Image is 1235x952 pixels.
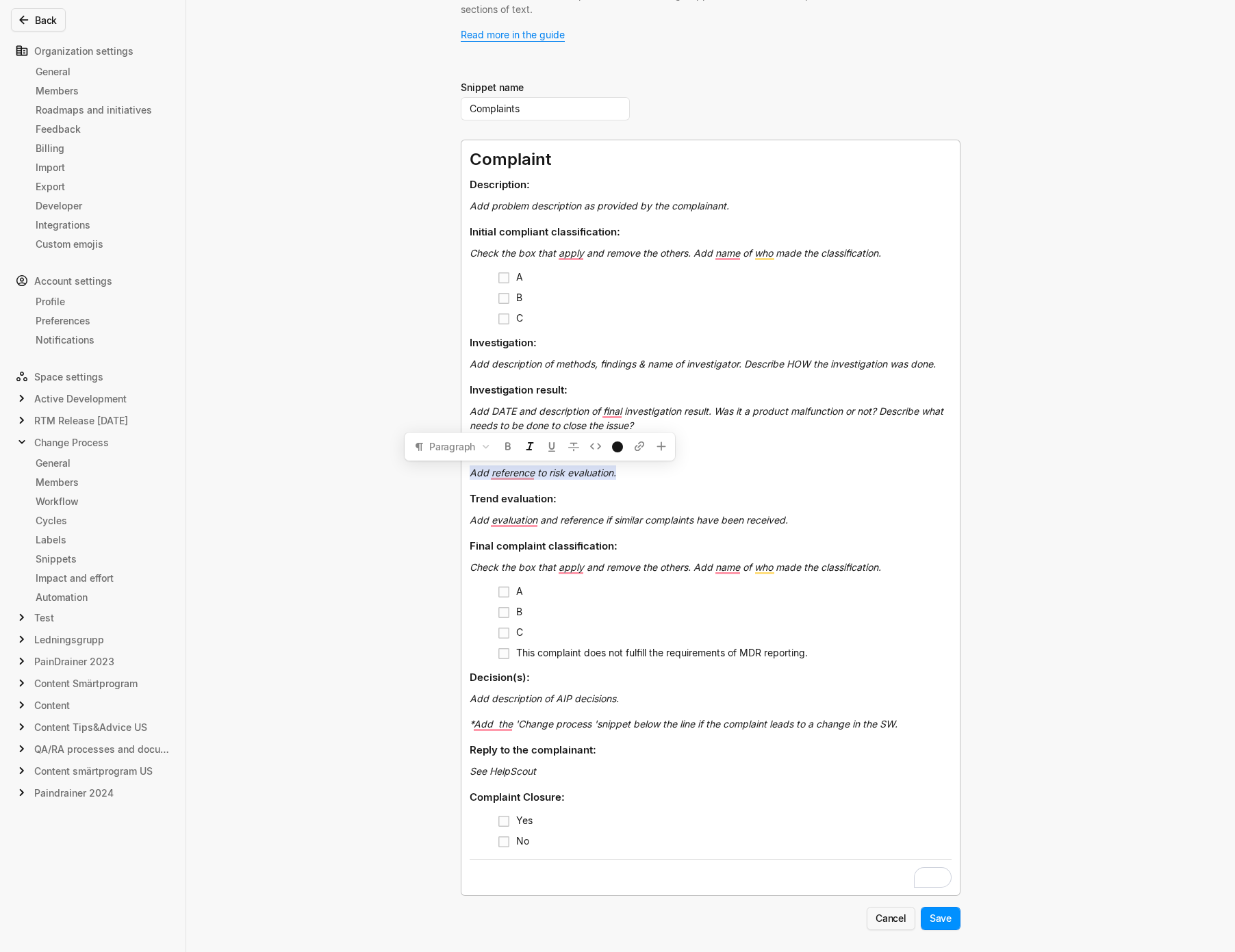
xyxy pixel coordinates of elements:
[34,742,170,756] span: QA/RA processes and documents
[470,383,568,396] span: Investigation result:
[36,313,169,328] div: Preferences
[30,215,175,234] a: Integrations
[470,336,537,349] span: Investigation:
[461,140,960,895] div: To enrich screen reader interactions, please activate Accessibility in Grammarly extension settings
[36,494,169,509] div: Workflow
[34,654,114,669] span: PainDrainer 2023
[461,80,524,94] div: Snippet name
[30,292,175,311] a: Profile
[30,311,175,330] a: Preferences
[30,453,175,472] a: General
[30,491,175,511] a: Workflow
[470,405,946,431] span: Add DATE and description of final investigation result. Was it a product malfunction or not? Desc...
[30,196,175,215] a: Developer
[461,29,565,40] a: Read more in the guide
[470,693,619,704] span: Add description of AIP decisions.
[470,178,530,191] span: Description:
[11,8,66,31] button: Back
[516,647,808,658] span: This complaint does not fulfill the requirements of MDR reporting.
[30,157,175,177] a: Import
[470,247,881,259] span: Check the box that apply and remove the others. Add name of who made the classification.
[470,671,530,684] span: Decision(s):
[470,765,536,777] span: See HelpScout
[34,786,114,800] span: Paindrainer 2024
[30,549,175,568] a: Snippets
[36,294,169,309] div: Profile
[34,764,153,778] span: Content smärtprogram US
[34,391,127,406] span: Active Development
[470,514,788,526] span: Add evaluation and reference if similar complaints have been received.
[470,539,617,552] span: Final complaint classification:
[470,790,565,803] span: Complaint Closure:
[34,698,70,712] span: Content
[36,218,169,232] div: Integrations
[30,62,175,81] a: General
[36,532,169,547] div: Labels
[34,720,147,734] span: Content Tips&Advice US
[36,179,169,194] div: Export
[30,100,175,119] a: Roadmaps and initiatives
[11,365,175,387] div: Space settings
[36,141,169,155] div: Billing
[30,119,175,138] a: Feedback
[36,122,169,136] div: Feedback
[30,472,175,491] a: Members
[470,200,729,211] span: Add problem description as provided by the complainant.
[867,907,915,930] button: Cancel
[36,475,169,489] div: Members
[470,467,616,478] span: Add reference to risk evaluation.
[30,568,175,587] a: Impact and effort
[36,552,169,566] div: Snippets
[470,561,881,573] span: Check the box that apply and remove the others. Add name of who made the classification.
[11,40,175,62] div: Organization settings
[34,632,104,647] span: Ledningsgrupp
[36,590,169,604] div: Automation
[516,292,522,303] span: B
[36,571,169,585] div: Impact and effort
[34,676,138,691] span: Content Smärtprogram
[36,103,169,117] div: Roadmaps and initiatives
[470,718,897,730] span: *Add the 'Change process 'snippet below the line if the complaint leads to a change in the SW.
[11,270,175,292] div: Account settings
[30,81,175,100] a: Members
[516,606,522,617] span: B
[30,330,175,349] a: Notifications
[516,312,523,324] span: C
[30,177,175,196] a: Export
[30,530,175,549] a: Labels
[470,149,551,169] span: Complaint
[470,743,596,756] span: Reply to the complainant:
[36,456,169,470] div: General
[34,610,54,625] span: Test
[30,138,175,157] a: Billing
[30,587,175,606] a: Automation
[516,814,533,826] span: Yes
[470,492,557,505] span: Trend evaluation:
[470,358,936,370] span: Add description of methods, findings & name of investigator. Describe HOW the investigation was d...
[30,234,175,253] a: Custom emojis
[461,97,630,120] input: Snippet name
[36,160,169,175] div: Import
[34,413,128,428] span: RTM Release [DATE]
[470,225,620,238] span: Initial compliant classification:
[516,626,523,638] span: C
[516,271,523,283] span: A
[36,513,169,528] div: Cycles
[36,83,169,98] div: Members
[36,198,169,213] div: Developer
[470,445,557,458] span: Risk assessment:
[30,511,175,530] a: Cycles
[516,835,529,847] span: No
[36,237,169,251] div: Custom emojis
[36,333,169,347] div: Notifications
[36,64,169,79] div: General
[34,435,109,450] span: Change Process
[516,585,523,597] span: A
[921,907,960,930] button: Save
